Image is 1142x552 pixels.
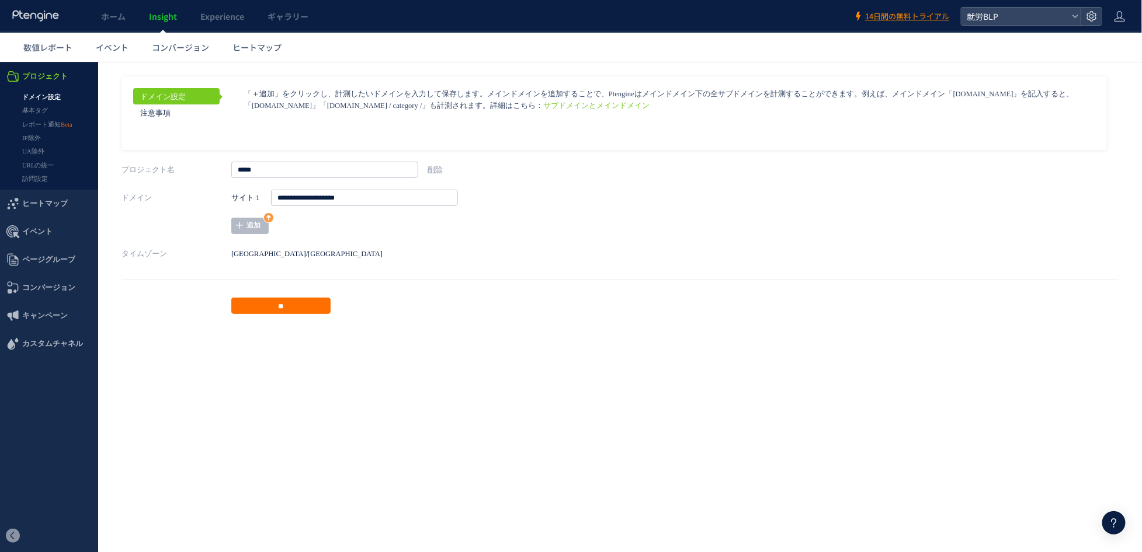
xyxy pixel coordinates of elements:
span: コンバージョン [152,41,209,53]
strong: サイト 1 [231,128,259,144]
a: 注意事項 [133,43,220,59]
span: カスタムチャネル [22,268,83,296]
span: Insight [149,11,177,22]
span: ギャラリー [268,11,308,22]
span: ヒートマップ [232,41,282,53]
span: イベント [96,41,129,53]
a: 削除 [428,104,443,112]
label: ドメイン [122,128,231,144]
span: 14日間の無料トライアル [865,11,949,22]
span: ページグループ [22,184,75,212]
span: プロジェクト [22,1,68,29]
a: サブドメインとメインドメイン [544,40,650,48]
p: 「＋追加」をクリックし、計測したいドメインを入力して保存します。メインドメインを追加することで、Ptengineはメインドメイン下の全サブドメインを計測することができます。例えば、メインドメイン... [244,26,1075,50]
label: タイムゾーン [122,184,231,200]
span: [GEOGRAPHIC_DATA]/[GEOGRAPHIC_DATA] [231,188,383,196]
span: 就労BLP [963,8,1067,25]
label: プロジェクト名 [122,100,231,116]
a: ドメイン設定 [133,26,220,43]
span: 数値レポート [23,41,72,53]
span: ホーム [101,11,126,22]
span: コンバージョン [22,212,75,240]
span: イベント [22,156,53,184]
span: ヒートマップ [22,128,68,156]
a: 14日間の無料トライアル [853,11,949,22]
span: キャンペーン [22,240,68,268]
a: 追加 [231,156,269,172]
span: Experience [200,11,244,22]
